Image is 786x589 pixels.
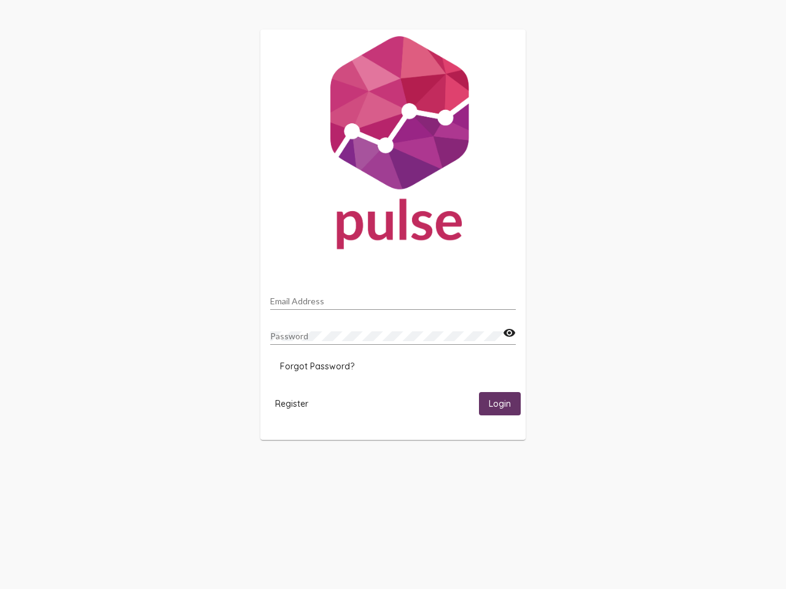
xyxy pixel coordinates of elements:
[503,326,516,341] mat-icon: visibility
[265,392,318,415] button: Register
[270,355,364,377] button: Forgot Password?
[280,361,354,372] span: Forgot Password?
[489,399,511,410] span: Login
[479,392,521,415] button: Login
[275,398,308,409] span: Register
[260,29,526,261] img: Pulse For Good Logo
